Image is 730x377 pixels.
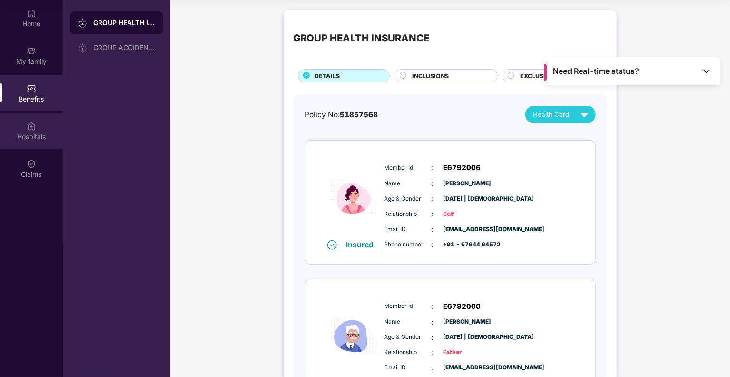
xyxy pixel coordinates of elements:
[27,9,36,18] img: svg+xml;base64,PHN2ZyBpZD0iSG9tZSIgeG1sbnM9Imh0dHA6Ly93d3cudzMub3JnLzIwMDAvc3ZnIiB3aWR0aD0iMjAiIG...
[385,163,432,173] span: Member Id
[385,240,432,249] span: Phone number
[93,18,155,28] div: GROUP HEALTH INSURANCE
[432,347,434,358] span: :
[432,239,434,250] span: :
[340,110,378,119] span: 51857568
[444,333,491,342] span: [DATE] | [DEMOGRAPHIC_DATA]
[432,224,434,234] span: :
[576,106,593,123] img: svg+xml;base64,PHN2ZyB4bWxucz0iaHR0cDovL3d3dy53My5vcmcvMjAwMC9zdmciIHZpZXdCb3g9IjAgMCAyNCAyNCIgd2...
[444,194,491,204] span: [DATE] | [DEMOGRAPHIC_DATA]
[432,317,434,327] span: :
[27,159,36,169] img: svg+xml;base64,PHN2ZyBpZD0iQ2xhaW0iIHhtbG5zPSJodHRwOi8vd3d3LnczLm9yZy8yMDAwL3N2ZyIgd2lkdGg9IjIwIi...
[525,106,596,123] button: Health Card
[325,155,382,239] img: icon
[444,225,491,234] span: [EMAIL_ADDRESS][DOMAIN_NAME]
[444,317,491,326] span: [PERSON_NAME]
[385,179,432,188] span: Name
[385,333,432,342] span: Age & Gender
[444,210,491,219] span: Self
[432,363,434,373] span: :
[444,348,491,357] span: Father
[293,31,429,46] div: GROUP HEALTH INSURANCE
[432,332,434,343] span: :
[315,71,340,81] span: DETAILS
[444,363,491,372] span: [EMAIL_ADDRESS][DOMAIN_NAME]
[78,43,88,53] img: svg+xml;base64,PHN2ZyB3aWR0aD0iMjAiIGhlaWdodD0iMjAiIHZpZXdCb3g9IjAgMCAyMCAyMCIgZmlsbD0ibm9uZSIgeG...
[27,122,36,131] img: svg+xml;base64,PHN2ZyBpZD0iSG9zcGl0YWxzIiB4bWxucz0iaHR0cDovL3d3dy53My5vcmcvMjAwMC9zdmciIHdpZHRoPS...
[444,301,481,312] span: E6792000
[432,209,434,219] span: :
[444,179,491,188] span: [PERSON_NAME]
[385,225,432,234] span: Email ID
[444,162,481,173] span: E6792006
[385,194,432,204] span: Age & Gender
[385,210,432,219] span: Relationship
[432,194,434,204] span: :
[432,163,434,173] span: :
[78,19,88,28] img: svg+xml;base64,PHN2ZyB3aWR0aD0iMjAiIGhlaWdodD0iMjAiIHZpZXdCb3g9IjAgMCAyMCAyMCIgZmlsbD0ibm9uZSIgeG...
[305,109,378,121] div: Policy No:
[93,44,155,51] div: GROUP ACCIDENTAL INSURANCE
[346,240,380,249] div: Insured
[385,317,432,326] span: Name
[702,66,711,76] img: Toggle Icon
[385,348,432,357] span: Relationship
[432,301,434,312] span: :
[444,240,491,249] span: +91 - 97644 94572
[520,71,558,81] span: EXCLUSIONS
[412,71,449,81] span: INCLUSIONS
[27,46,36,56] img: svg+xml;base64,PHN2ZyB3aWR0aD0iMjAiIGhlaWdodD0iMjAiIHZpZXdCb3g9IjAgMCAyMCAyMCIgZmlsbD0ibm9uZSIgeG...
[27,84,36,93] img: svg+xml;base64,PHN2ZyBpZD0iQmVuZWZpdHMiIHhtbG5zPSJodHRwOi8vd3d3LnczLm9yZy8yMDAwL3N2ZyIgd2lkdGg9Ij...
[553,66,640,76] span: Need Real-time status?
[385,302,432,311] span: Member Id
[533,110,569,120] span: Health Card
[432,178,434,189] span: :
[327,240,337,250] img: svg+xml;base64,PHN2ZyB4bWxucz0iaHR0cDovL3d3dy53My5vcmcvMjAwMC9zdmciIHdpZHRoPSIxNiIgaGVpZ2h0PSIxNi...
[385,363,432,372] span: Email ID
